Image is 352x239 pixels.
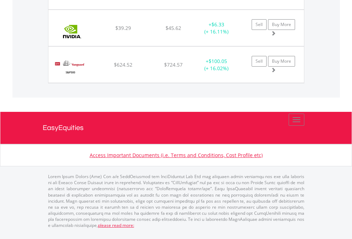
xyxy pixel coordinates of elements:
[52,19,92,44] img: EQU.US.NVDA.png
[211,21,224,28] span: $6.33
[209,58,227,64] span: $100.05
[164,61,183,68] span: $724.57
[252,56,267,67] a: Sell
[48,173,304,228] p: Lorem Ipsum Dolors (Ame) Con a/e SeddOeiusmod tem InciDiduntut Lab Etd mag aliquaen admin veniamq...
[52,56,88,81] img: EQU.US.VOO.png
[43,112,310,144] a: EasyEquities
[252,19,267,30] a: Sell
[166,25,181,31] span: $45.62
[114,61,132,68] span: $624.52
[268,19,295,30] a: Buy More
[194,58,239,72] div: + (+ 16.02%)
[90,152,263,159] a: Access Important Documents (i.e. Terms and Conditions, Cost Profile etc)
[268,56,295,67] a: Buy More
[98,222,134,228] a: please read more:
[194,21,239,35] div: + (+ 16.11%)
[115,25,131,31] span: $39.29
